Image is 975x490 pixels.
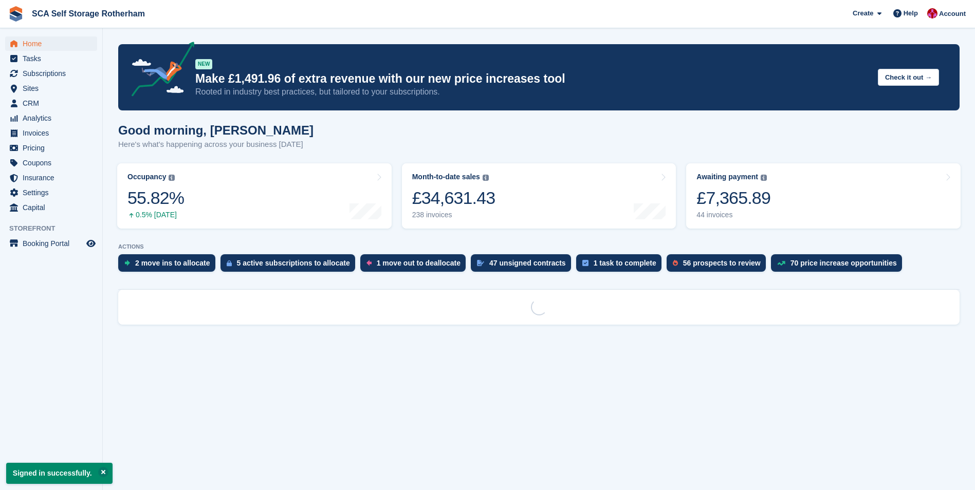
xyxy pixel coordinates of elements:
div: 47 unsigned contracts [489,259,566,267]
img: price-adjustments-announcement-icon-8257ccfd72463d97f412b2fc003d46551f7dbcb40ab6d574587a9cd5c0d94... [123,42,195,100]
div: 55.82% [127,187,184,209]
a: 1 task to complete [576,254,667,277]
div: 2 move ins to allocate [135,259,210,267]
img: icon-info-grey-7440780725fd019a000dd9b08b2336e03edf1995a4989e88bcd33f0948082b44.svg [761,175,767,181]
span: Home [23,36,84,51]
div: 238 invoices [412,211,495,219]
div: 5 active subscriptions to allocate [237,259,350,267]
div: £34,631.43 [412,187,495,209]
span: Create [853,8,873,18]
div: 0.5% [DATE] [127,211,184,219]
span: Subscriptions [23,66,84,81]
div: 1 move out to deallocate [377,259,461,267]
span: Storefront [9,223,102,234]
a: menu [5,185,97,200]
div: 56 prospects to review [683,259,761,267]
a: 70 price increase opportunities [771,254,907,277]
span: Settings [23,185,84,200]
a: SCA Self Storage Rotherham [28,5,149,22]
div: Occupancy [127,173,166,181]
a: Preview store [85,237,97,250]
a: menu [5,96,97,110]
img: move_ins_to_allocate_icon-fdf77a2bb77ea45bf5b3d319d69a93e2d87916cf1d5bf7949dd705db3b84f3ca.svg [124,260,130,266]
span: CRM [23,96,84,110]
img: Thomas Webb [927,8,937,18]
div: 70 price increase opportunities [790,259,897,267]
span: Tasks [23,51,84,66]
a: 1 move out to deallocate [360,254,471,277]
a: menu [5,200,97,215]
img: contract_signature_icon-13c848040528278c33f63329250d36e43548de30e8caae1d1a13099fd9432cc5.svg [477,260,484,266]
a: Awaiting payment £7,365.89 44 invoices [686,163,961,229]
div: 1 task to complete [594,259,656,267]
img: icon-info-grey-7440780725fd019a000dd9b08b2336e03edf1995a4989e88bcd33f0948082b44.svg [169,175,175,181]
div: 44 invoices [696,211,770,219]
img: move_outs_to_deallocate_icon-f764333ba52eb49d3ac5e1228854f67142a1ed5810a6f6cc68b1a99e826820c5.svg [366,260,372,266]
span: Insurance [23,171,84,185]
div: £7,365.89 [696,187,770,209]
a: Occupancy 55.82% 0.5% [DATE] [117,163,392,229]
span: Pricing [23,141,84,155]
span: Help [904,8,918,18]
span: Sites [23,81,84,96]
img: stora-icon-8386f47178a22dfd0bd8f6a31ec36ba5ce8667c1dd55bd0f319d3a0aa187defe.svg [8,6,24,22]
a: menu [5,81,97,96]
span: Coupons [23,156,84,170]
span: Account [939,9,966,19]
a: 47 unsigned contracts [471,254,576,277]
img: icon-info-grey-7440780725fd019a000dd9b08b2336e03edf1995a4989e88bcd33f0948082b44.svg [483,175,489,181]
a: menu [5,141,97,155]
div: Month-to-date sales [412,173,480,181]
a: menu [5,236,97,251]
h1: Good morning, [PERSON_NAME] [118,123,314,137]
a: menu [5,126,97,140]
span: Invoices [23,126,84,140]
div: Awaiting payment [696,173,758,181]
a: 5 active subscriptions to allocate [220,254,360,277]
a: menu [5,156,97,170]
span: Capital [23,200,84,215]
p: Rooted in industry best practices, but tailored to your subscriptions. [195,86,870,98]
a: menu [5,111,97,125]
img: price_increase_opportunities-93ffe204e8149a01c8c9dc8f82e8f89637d9d84a8eef4429ea346261dce0b2c0.svg [777,261,785,266]
img: task-75834270c22a3079a89374b754ae025e5fb1db73e45f91037f5363f120a921f8.svg [582,260,588,266]
p: Signed in successfully. [6,463,113,484]
div: NEW [195,59,212,69]
p: ACTIONS [118,243,960,250]
p: Here's what's happening across your business [DATE] [118,139,314,150]
p: Make £1,491.96 of extra revenue with our new price increases tool [195,71,870,86]
img: active_subscription_to_allocate_icon-d502201f5373d7db506a760aba3b589e785aa758c864c3986d89f69b8ff3... [227,260,232,267]
a: menu [5,36,97,51]
span: Booking Portal [23,236,84,251]
a: Month-to-date sales £34,631.43 238 invoices [402,163,676,229]
a: menu [5,51,97,66]
a: 2 move ins to allocate [118,254,220,277]
a: 56 prospects to review [667,254,771,277]
a: menu [5,66,97,81]
button: Check it out → [878,69,939,86]
a: menu [5,171,97,185]
img: prospect-51fa495bee0391a8d652442698ab0144808aea92771e9ea1ae160a38d050c398.svg [673,260,678,266]
span: Analytics [23,111,84,125]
